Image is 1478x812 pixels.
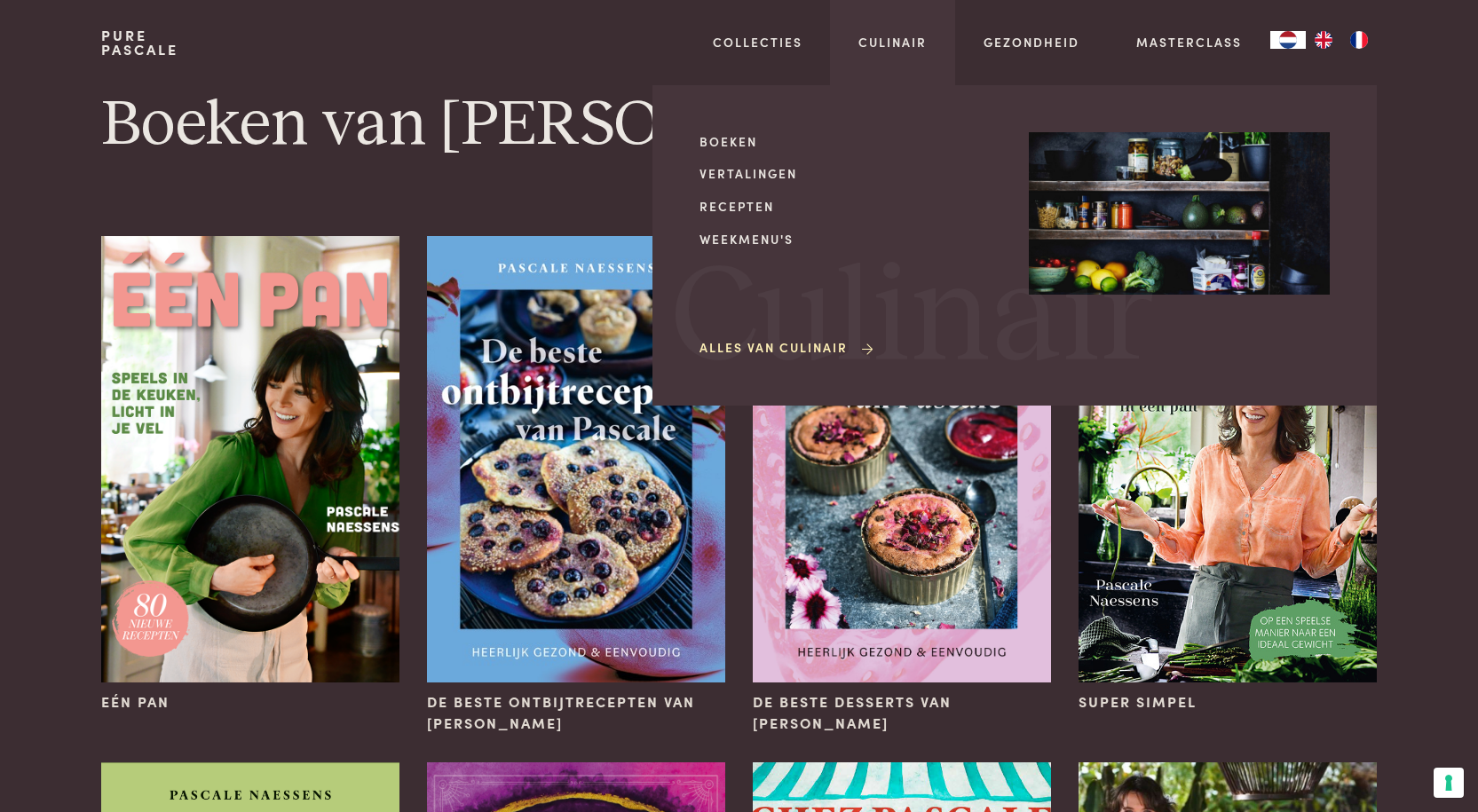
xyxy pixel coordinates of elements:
a: Masterclass [1136,33,1242,51]
span: Super Simpel [1079,691,1197,713]
a: De beste desserts van Pascale De beste desserts van [PERSON_NAME] [753,236,1050,734]
a: Collecties [713,33,802,51]
a: PurePascale [101,28,178,57]
a: Weekmenu's [699,230,1000,248]
a: Culinair [858,33,927,51]
a: NL [1270,31,1306,49]
img: Culinair [1029,132,1330,296]
img: Super Simpel [1079,236,1376,682]
a: Gezondheid [984,33,1079,51]
span: Culinair [671,251,1154,387]
img: De beste ontbijtrecepten van Pascale [427,236,724,682]
h1: Boeken van [PERSON_NAME] [101,85,1376,165]
a: Super Simpel Super Simpel [1079,236,1376,713]
img: Eén pan [101,236,399,682]
span: De beste ontbijtrecepten van [PERSON_NAME] [427,691,724,734]
a: Boeken [699,132,1000,151]
img: De beste desserts van Pascale [753,236,1050,682]
span: Eén pan [101,691,170,713]
a: FR [1341,31,1377,49]
a: Vertalingen [699,164,1000,183]
aside: Language selected: Nederlands [1270,31,1377,49]
div: Language [1270,31,1306,49]
span: De beste desserts van [PERSON_NAME] [753,691,1050,734]
a: Alles van Culinair [699,338,876,357]
button: Uw voorkeuren voor toestemming voor trackingtechnologieën [1434,768,1464,798]
a: Recepten [699,197,1000,216]
ul: Language list [1306,31,1377,49]
a: De beste ontbijtrecepten van Pascale De beste ontbijtrecepten van [PERSON_NAME] [427,236,724,734]
a: EN [1306,31,1341,49]
a: Eén pan Eén pan [101,236,399,713]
